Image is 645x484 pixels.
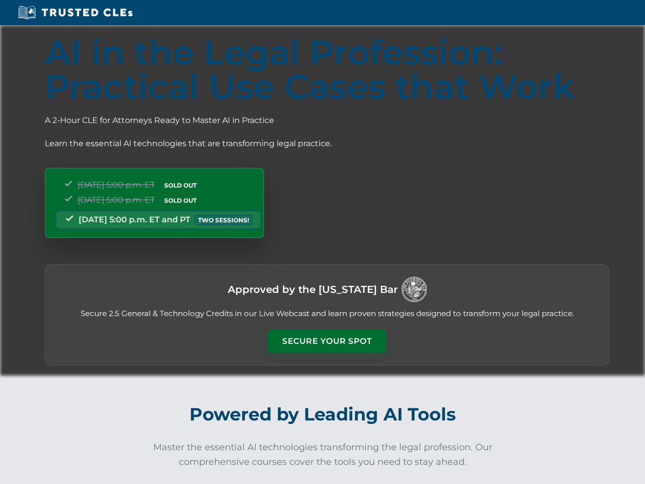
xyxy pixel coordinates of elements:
[57,308,597,320] p: Secure 2.5 General & Technology Credits in our Live Webcast and learn proven strategies designed ...
[268,330,386,353] button: Secure Your Spot
[45,114,609,127] p: A 2-Hour CLE for Attorneys Ready to Master AI in Practice
[146,440,499,469] p: Master the essential AI technologies transforming the legal profession. Our comprehensive courses...
[43,397,602,432] h2: Powered by Leading AI Tools
[402,277,427,302] img: Logo
[78,195,155,205] span: [DATE] 5:00 p.m. ET
[15,5,136,20] img: Trusted CLEs
[45,137,609,150] p: Learn the essential AI technologies that are transforming legal practice.
[78,180,155,190] span: [DATE] 5:00 p.m. ET
[228,280,398,298] h3: Approved by the [US_STATE] Bar
[161,195,200,206] span: SOLD OUT
[161,180,200,191] span: SOLD OUT
[45,35,609,104] h1: AI in the Legal Profession: Practical Use Cases that Work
